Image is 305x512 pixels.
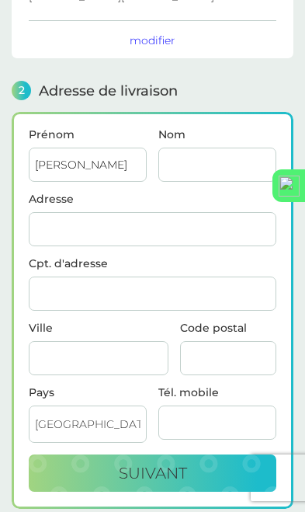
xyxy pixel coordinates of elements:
span: suivant [119,464,187,482]
label: Nom [158,129,276,140]
span: 2 € [40,48,69,68]
label: Code postal [180,322,276,333]
span: sur vos achats SMOL [43,74,189,89]
button: Ne pas confirmer le cashback [40,140,193,153]
label: Prénom [29,129,147,140]
div: Pays [29,387,147,398]
button: CONFIRMER LE CASHBACK [12,98,220,132]
label: Tél. mobile [158,387,276,398]
label: Adresse [29,193,276,204]
span: de cashback [75,47,194,67]
span: 2 [12,81,31,100]
label: Cpt. d'adresse [29,258,276,269]
button: suivant [29,455,276,492]
button: modifier [130,33,175,47]
label: Ville [29,322,168,333]
span: Adresse de livraison [39,84,178,98]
